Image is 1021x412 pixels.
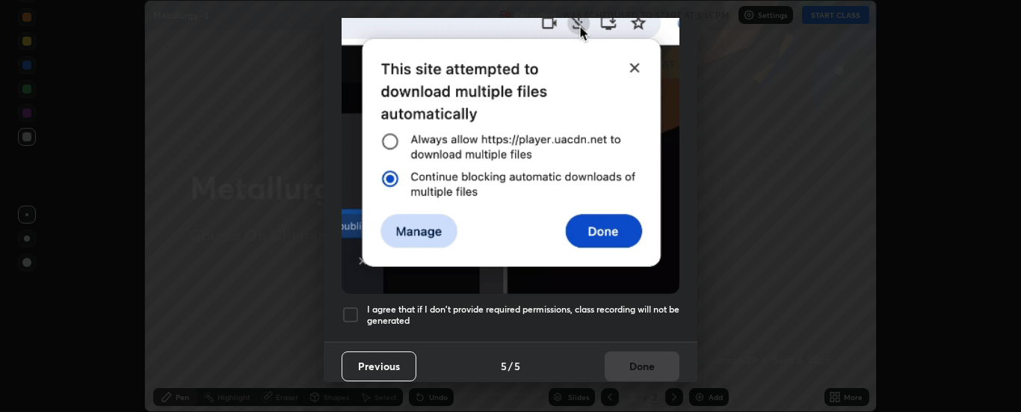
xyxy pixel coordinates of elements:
[367,304,679,327] h5: I agree that if I don't provide required permissions, class recording will not be generated
[501,358,507,374] h4: 5
[508,358,513,374] h4: /
[514,358,520,374] h4: 5
[342,351,416,381] button: Previous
